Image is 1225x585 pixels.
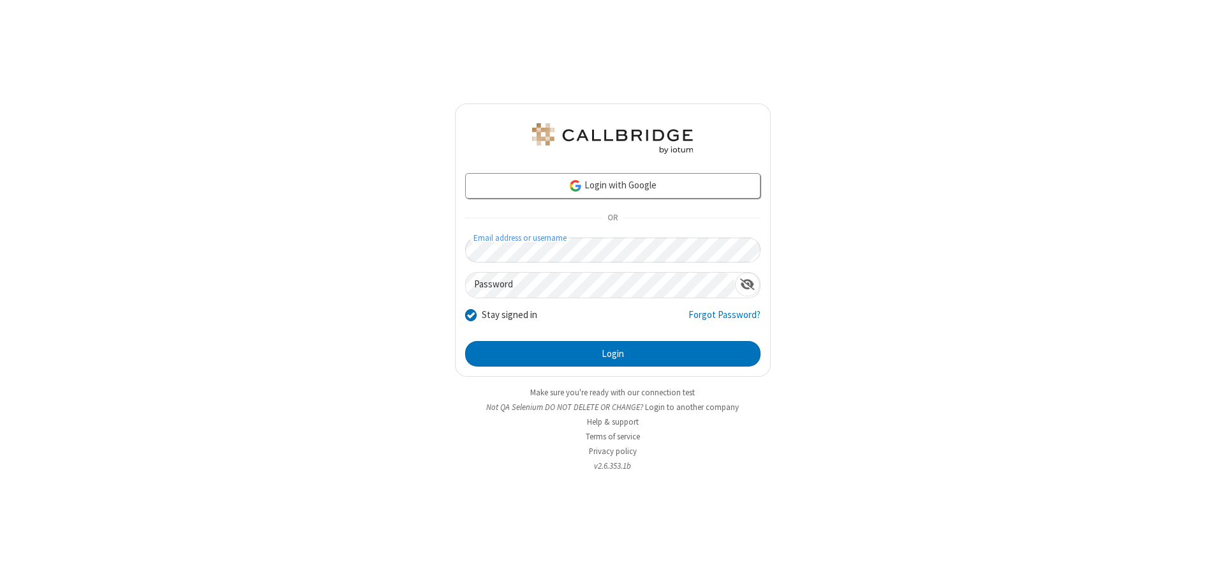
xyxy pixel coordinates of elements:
img: google-icon.png [568,179,583,193]
a: Help & support [587,416,639,427]
input: Password [466,273,735,298]
button: Login [465,341,761,367]
img: QA Selenium DO NOT DELETE OR CHANGE [530,123,695,154]
iframe: Chat [1193,552,1215,576]
div: Show password [735,273,760,296]
a: Terms of service [586,431,640,442]
span: OR [602,209,623,227]
a: Make sure you're ready with our connection test [530,387,695,398]
a: Login with Google [465,173,761,199]
li: v2.6.353.1b [455,460,771,472]
li: Not QA Selenium DO NOT DELETE OR CHANGE? [455,401,771,413]
button: Login to another company [645,401,739,413]
input: Email address or username [465,238,761,262]
a: Forgot Password? [688,308,761,332]
label: Stay signed in [482,308,537,323]
a: Privacy policy [589,446,637,457]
